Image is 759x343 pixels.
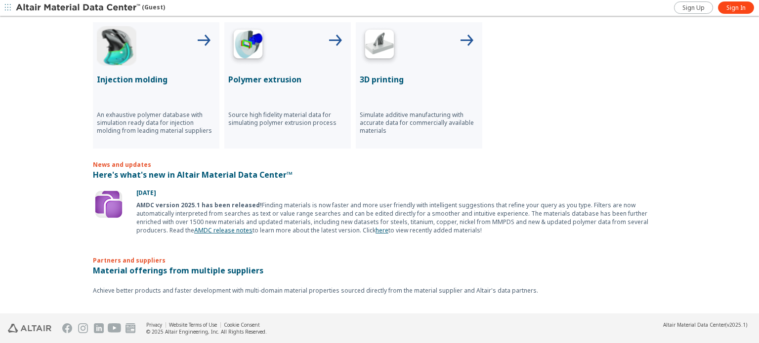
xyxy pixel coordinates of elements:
p: Material offerings from multiple suppliers [93,265,666,276]
p: [DATE] [136,189,666,197]
span: Altair Material Data Center [663,321,725,328]
a: AMDC release notes [194,226,253,234]
p: Here's what's new in Altair Material Data Center™ [93,169,666,181]
img: Polymer Extrusion Icon [228,26,268,66]
a: Sign In [718,1,754,14]
a: Website Terms of Use [169,321,217,328]
button: Polymer Extrusion IconPolymer extrusionSource high fidelity material data for simulating polymer ... [224,22,351,149]
img: 3D Printing Icon [360,26,399,66]
p: Polymer extrusion [228,74,347,85]
p: Injection molding [97,74,215,85]
div: Finding materials is now faster and more user friendly with intelligent suggestions that refine y... [136,201,666,234]
span: Sign Up [682,4,705,12]
p: Achieve better products and faster development with multi-domain material properties sourced dire... [93,286,666,295]
img: Altair Engineering [8,324,51,333]
p: News and updates [93,160,666,169]
a: here [376,226,388,234]
img: Injection Molding Icon [97,26,136,66]
a: Cookie Consent [224,321,260,328]
p: An exhaustive polymer database with simulation ready data for injection molding from leading mate... [97,111,215,135]
p: Partners and suppliers [93,240,666,265]
button: Injection Molding IconInjection moldingAn exhaustive polymer database with simulation ready data ... [93,22,219,149]
div: (Guest) [16,3,165,13]
img: Update Icon Software [93,189,125,220]
img: Altair Material Data Center [16,3,142,13]
p: Simulate additive manufacturing with accurate data for commercially available materials [360,111,478,135]
p: Source high fidelity material data for simulating polymer extrusion process [228,111,347,127]
b: AMDC version 2025.1 has been released! [136,201,262,209]
a: Privacy [146,321,162,328]
a: Sign Up [674,1,713,14]
div: © 2025 Altair Engineering, Inc. All Rights Reserved. [146,328,267,335]
div: (v2025.1) [663,321,747,328]
span: Sign In [726,4,746,12]
button: 3D Printing Icon3D printingSimulate additive manufacturing with accurate data for commercially av... [356,22,482,149]
p: 3D printing [360,74,478,85]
